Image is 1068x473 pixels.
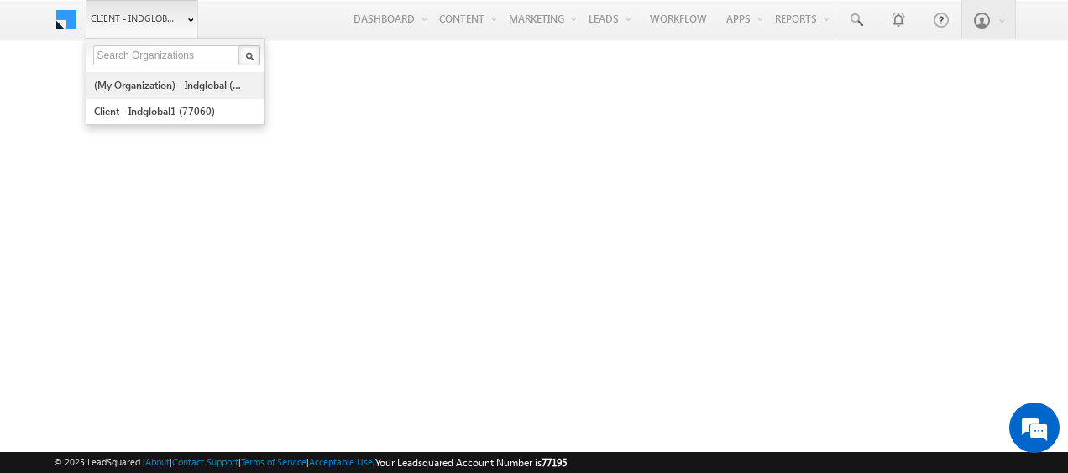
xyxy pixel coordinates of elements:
a: Client - indglobal1 (77060) [93,98,247,124]
a: (My Organization) - indglobal (48060) [93,72,247,98]
a: Contact Support [172,456,238,467]
img: d_60004797649_company_0_60004797649 [29,88,71,110]
a: About [145,456,170,467]
span: Client - indglobal2 (77195) [91,10,179,27]
input: Search Organizations [93,45,241,65]
textarea: Type your message and hit 'Enter' [22,155,306,349]
a: Acceptable Use [309,456,373,467]
span: 77195 [542,456,567,469]
span: © 2025 LeadSquared | | | | | [54,455,567,470]
span: Your Leadsquared Account Number is [375,456,567,469]
div: Minimize live chat window [275,8,316,49]
em: Start Chat [228,362,305,385]
div: Chat with us now [87,88,282,110]
a: Terms of Service [241,456,306,467]
img: Search [245,52,254,60]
